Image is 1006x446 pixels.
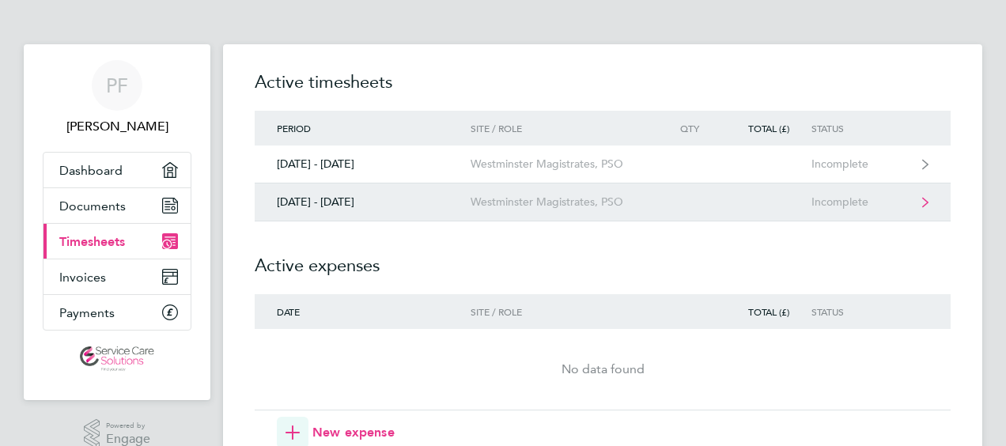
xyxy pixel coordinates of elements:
a: Dashboard [43,153,191,187]
span: Engage [106,433,150,446]
a: [DATE] - [DATE]Westminster Magistrates, PSOIncomplete [255,146,951,183]
span: Period [277,122,311,134]
div: Status [811,306,909,317]
div: Status [811,123,909,134]
h2: Active expenses [255,221,951,294]
a: [DATE] - [DATE]Westminster Magistrates, PSOIncomplete [255,183,951,221]
div: Qty [652,123,721,134]
span: Invoices [59,270,106,285]
div: [DATE] - [DATE] [255,157,471,171]
span: Powered by [106,419,150,433]
div: Incomplete [811,195,909,209]
div: Incomplete [811,157,909,171]
a: PF[PERSON_NAME] [43,60,191,136]
a: Go to home page [43,346,191,372]
span: Timesheets [59,234,125,249]
div: No data found [255,360,951,379]
h2: Active timesheets [255,70,951,111]
div: [DATE] - [DATE] [255,195,471,209]
a: Documents [43,188,191,223]
span: Dashboard [59,163,123,178]
div: Total (£) [721,123,811,134]
span: Pauline Fynn [43,117,191,136]
div: Date [255,306,471,317]
a: Payments [43,295,191,330]
div: Total (£) [721,306,811,317]
a: Invoices [43,259,191,294]
span: New expense [312,423,395,442]
span: Documents [59,198,126,214]
div: Site / Role [471,123,652,134]
div: Westminster Magistrates, PSO [471,195,652,209]
img: servicecare-logo-retina.png [80,346,154,372]
nav: Main navigation [24,44,210,400]
span: Payments [59,305,115,320]
span: PF [106,75,128,96]
div: Westminster Magistrates, PSO [471,157,652,171]
div: Site / Role [471,306,652,317]
a: Timesheets [43,224,191,259]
